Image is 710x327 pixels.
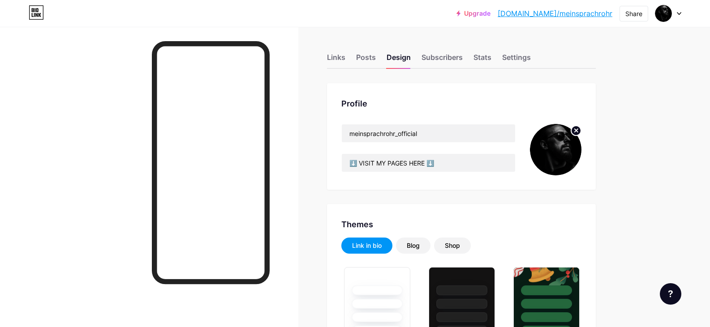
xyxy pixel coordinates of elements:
[655,5,672,22] img: meinsprachrohr
[498,8,612,19] a: [DOMAIN_NAME]/meinsprachrohr
[625,9,642,18] div: Share
[327,52,345,68] div: Links
[407,241,420,250] div: Blog
[352,241,382,250] div: Link in bio
[422,52,463,68] div: Subscribers
[342,124,515,142] input: Name
[341,218,581,230] div: Themes
[530,124,581,175] img: meinsprachrohr
[456,10,491,17] a: Upgrade
[342,154,515,172] input: Bio
[341,98,581,110] div: Profile
[387,52,411,68] div: Design
[445,241,460,250] div: Shop
[356,52,376,68] div: Posts
[502,52,531,68] div: Settings
[473,52,491,68] div: Stats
